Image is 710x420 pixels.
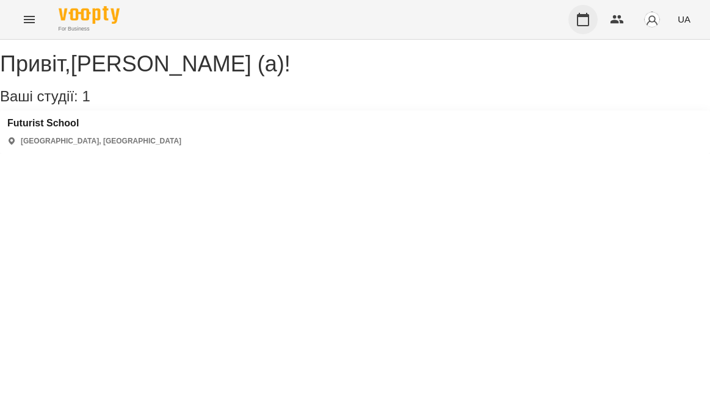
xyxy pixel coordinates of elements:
a: Futurist School [7,118,181,129]
img: Voopty Logo [59,6,120,24]
img: avatar_s.png [643,11,661,28]
p: [GEOGRAPHIC_DATA], [GEOGRAPHIC_DATA] [21,136,181,147]
span: For Business [59,25,120,33]
button: UA [673,8,695,31]
button: Menu [15,5,44,34]
span: UA [678,13,690,26]
span: 1 [82,88,90,104]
